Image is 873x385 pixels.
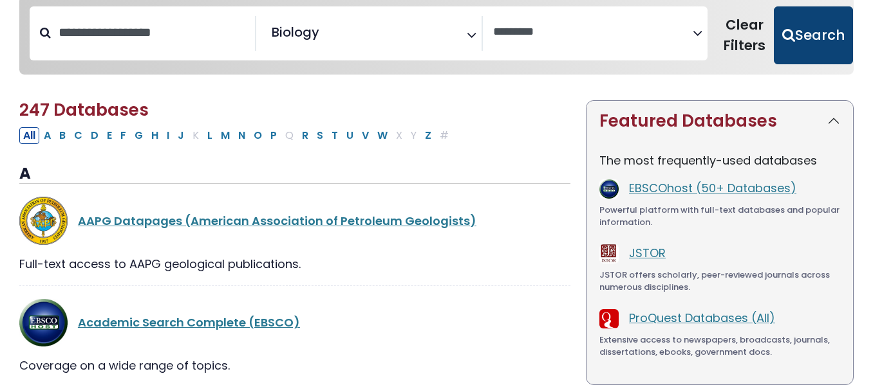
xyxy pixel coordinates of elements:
button: Submit for Search Results [774,6,853,64]
span: Biology [272,22,319,42]
button: Filter Results U [343,127,357,144]
button: Filter Results J [174,127,188,144]
button: Clear Filters [715,6,774,64]
button: Filter Results Z [421,127,435,144]
button: Featured Databases [587,101,853,141]
a: EBSCOhost (50+ Databases) [629,180,796,196]
a: Academic Search Complete (EBSCO) [78,314,300,330]
div: Full-text access to AAPG geological publications. [19,255,570,273]
li: Biology [267,22,319,42]
h3: A [19,165,570,184]
button: Filter Results A [40,127,55,144]
input: Search database by title or keyword [51,22,255,43]
button: Filter Results R [298,127,312,144]
button: Filter Results V [358,127,373,144]
button: Filter Results D [87,127,102,144]
a: JSTOR [629,245,666,261]
button: Filter Results P [267,127,281,144]
a: AAPG Datapages (American Association of Petroleum Geologists) [78,213,476,229]
button: Filter Results E [103,127,116,144]
textarea: Search [322,30,331,43]
button: Filter Results I [163,127,173,144]
button: Filter Results M [217,127,234,144]
button: Filter Results G [131,127,147,144]
button: Filter Results B [55,127,70,144]
div: Coverage on a wide range of topics. [19,357,570,374]
button: Filter Results T [328,127,342,144]
div: Alpha-list to filter by first letter of database name [19,127,454,143]
p: The most frequently-used databases [599,152,840,169]
span: 247 Databases [19,98,149,121]
button: Filter Results N [234,127,249,144]
div: Extensive access to newspapers, broadcasts, journals, dissertations, ebooks, government docs. [599,334,840,359]
button: All [19,127,39,144]
button: Filter Results S [313,127,327,144]
div: Powerful platform with full-text databases and popular information. [599,204,840,229]
a: ProQuest Databases (All) [629,310,775,326]
button: Filter Results O [250,127,266,144]
button: Filter Results W [373,127,391,144]
button: Filter Results F [117,127,130,144]
textarea: Search [493,26,693,39]
div: JSTOR offers scholarly, peer-reviewed journals across numerous disciplines. [599,269,840,294]
button: Filter Results H [147,127,162,144]
button: Filter Results L [203,127,216,144]
button: Filter Results C [70,127,86,144]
